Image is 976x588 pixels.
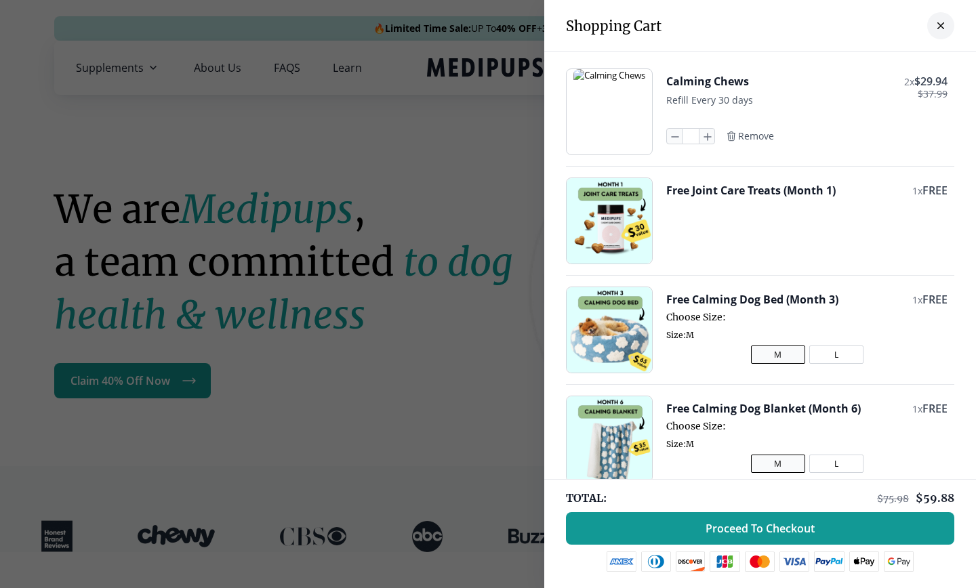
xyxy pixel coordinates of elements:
img: amex [607,551,636,572]
button: Calming Chews [666,74,749,89]
img: Free Calming Dog Bed (Month 3) [567,287,652,373]
span: Refill Every 30 days [666,93,753,106]
button: M [751,455,805,473]
button: L [809,345,863,364]
img: jcb [710,551,740,572]
span: Choose Size: [666,420,948,432]
span: FREE [922,183,948,198]
img: apple [849,551,879,572]
span: $ 59.88 [916,491,954,505]
span: $ 75.98 [877,492,909,505]
span: 2 x [904,75,914,88]
span: Size: M [666,330,948,340]
button: Free Joint Care Treats (Month 1) [666,183,836,198]
img: Calming Chews [573,69,645,154]
button: M [751,345,805,364]
span: $ 29.94 [914,74,948,89]
span: FREE [922,292,948,307]
span: TOTAL: [566,490,607,505]
span: Choose Size: [666,311,948,323]
button: L [809,455,863,473]
img: mastercard [745,551,775,572]
img: diners-club [641,551,671,572]
span: Size: M [666,439,948,449]
h3: Shopping Cart [566,18,662,35]
img: google [884,551,914,572]
span: $ 37.99 [918,89,948,100]
img: paypal [814,551,845,572]
button: Remove [726,130,774,142]
span: Remove [738,130,774,142]
img: Free Calming Dog Blanket (Month 6) [567,396,652,482]
span: FREE [922,401,948,416]
button: Free Calming Dog Blanket (Month 6) [666,401,861,416]
button: Proceed To Checkout [566,512,954,545]
span: 1 x [912,184,922,197]
span: 1 x [912,402,922,415]
span: 1 x [912,293,922,306]
span: Proceed To Checkout [706,522,815,535]
button: Free Calming Dog Bed (Month 3) [666,292,838,307]
img: visa [779,551,809,572]
button: close-cart [927,12,954,39]
img: Free Joint Care Treats (Month 1) [567,178,652,264]
img: discover [676,551,706,572]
